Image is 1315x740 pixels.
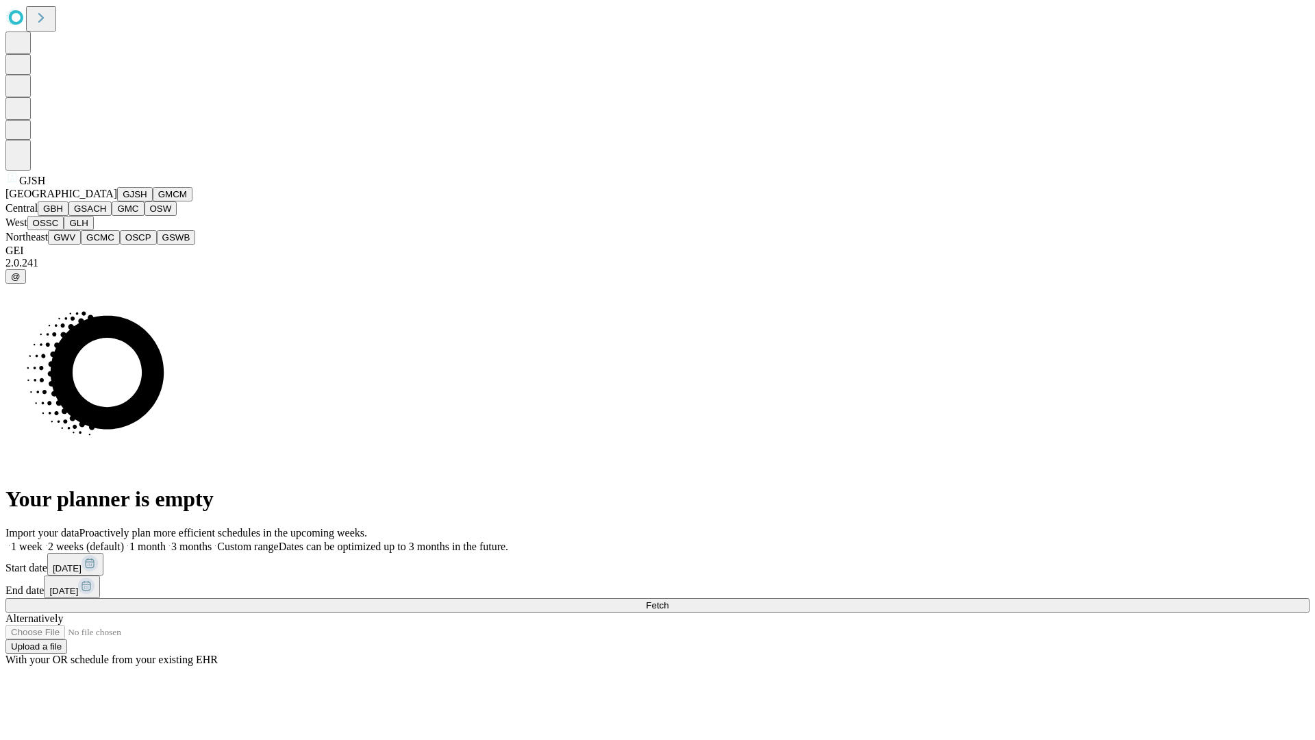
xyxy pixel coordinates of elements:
[145,201,177,216] button: OSW
[117,187,153,201] button: GJSH
[5,654,218,665] span: With your OR schedule from your existing EHR
[5,202,38,214] span: Central
[5,217,27,228] span: West
[5,257,1310,269] div: 2.0.241
[38,201,68,216] button: GBH
[79,527,367,539] span: Proactively plan more efficient schedules in the upcoming weeks.
[19,175,45,186] span: GJSH
[129,541,166,552] span: 1 month
[279,541,508,552] span: Dates can be optimized up to 3 months in the future.
[5,231,48,243] span: Northeast
[171,541,212,552] span: 3 months
[5,598,1310,613] button: Fetch
[153,187,192,201] button: GMCM
[120,230,157,245] button: OSCP
[5,486,1310,512] h1: Your planner is empty
[68,201,112,216] button: GSACH
[5,576,1310,598] div: End date
[5,639,67,654] button: Upload a file
[646,600,668,610] span: Fetch
[5,553,1310,576] div: Start date
[81,230,120,245] button: GCMC
[5,188,117,199] span: [GEOGRAPHIC_DATA]
[5,269,26,284] button: @
[53,563,82,573] span: [DATE]
[27,216,64,230] button: OSSC
[5,245,1310,257] div: GEI
[11,271,21,282] span: @
[157,230,196,245] button: GSWB
[112,201,144,216] button: GMC
[5,527,79,539] span: Import your data
[48,541,124,552] span: 2 weeks (default)
[217,541,278,552] span: Custom range
[49,586,78,596] span: [DATE]
[44,576,100,598] button: [DATE]
[64,216,93,230] button: GLH
[48,230,81,245] button: GWV
[5,613,63,624] span: Alternatively
[11,541,42,552] span: 1 week
[47,553,103,576] button: [DATE]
